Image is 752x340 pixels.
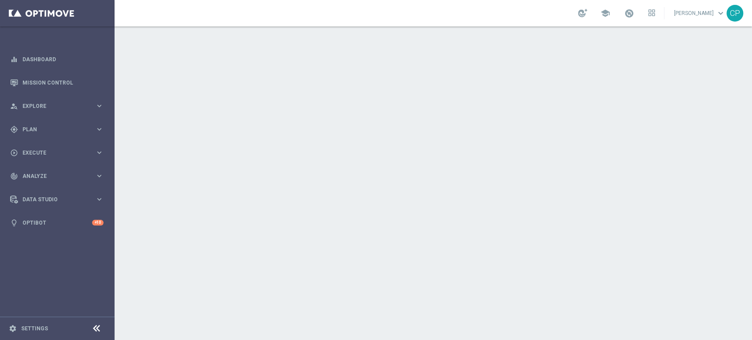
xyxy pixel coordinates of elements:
[21,326,48,331] a: Settings
[10,126,95,133] div: Plan
[92,220,104,225] div: +10
[10,149,95,157] div: Execute
[10,219,104,226] button: lightbulb Optibot +10
[10,102,95,110] div: Explore
[10,79,104,86] button: Mission Control
[726,5,743,22] div: CP
[10,103,104,110] button: person_search Explore keyboard_arrow_right
[22,127,95,132] span: Plan
[9,325,17,333] i: settings
[10,149,18,157] i: play_circle_outline
[95,148,104,157] i: keyboard_arrow_right
[10,172,18,180] i: track_changes
[22,211,92,234] a: Optibot
[10,56,104,63] button: equalizer Dashboard
[10,102,18,110] i: person_search
[10,196,104,203] button: Data Studio keyboard_arrow_right
[22,174,95,179] span: Analyze
[95,195,104,203] i: keyboard_arrow_right
[22,150,95,155] span: Execute
[716,8,726,18] span: keyboard_arrow_down
[22,71,104,94] a: Mission Control
[22,48,104,71] a: Dashboard
[10,48,104,71] div: Dashboard
[22,103,95,109] span: Explore
[600,8,610,18] span: school
[95,102,104,110] i: keyboard_arrow_right
[10,173,104,180] button: track_changes Analyze keyboard_arrow_right
[95,172,104,180] i: keyboard_arrow_right
[10,55,18,63] i: equalizer
[95,125,104,133] i: keyboard_arrow_right
[10,71,104,94] div: Mission Control
[10,172,95,180] div: Analyze
[22,197,95,202] span: Data Studio
[10,149,104,156] button: play_circle_outline Execute keyboard_arrow_right
[10,211,104,234] div: Optibot
[10,126,18,133] i: gps_fixed
[673,7,726,20] a: [PERSON_NAME]keyboard_arrow_down
[10,126,104,133] button: gps_fixed Plan keyboard_arrow_right
[10,196,95,203] div: Data Studio
[10,219,18,227] i: lightbulb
